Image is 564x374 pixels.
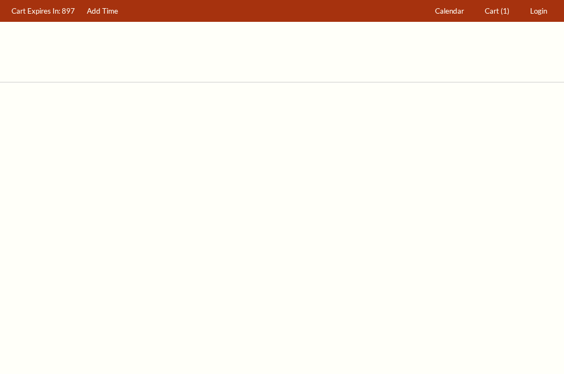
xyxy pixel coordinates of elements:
span: Calendar [435,7,464,15]
a: Cart (1) [480,1,515,22]
a: Login [525,1,553,22]
span: (1) [501,7,509,15]
span: 897 [62,7,75,15]
a: Calendar [430,1,469,22]
a: Add Time [82,1,124,22]
span: Login [530,7,547,15]
span: Cart [485,7,499,15]
span: Cart Expires In: [11,7,60,15]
